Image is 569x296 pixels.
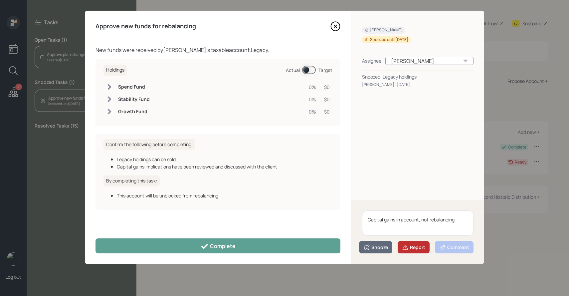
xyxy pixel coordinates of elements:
[397,82,410,88] div: [DATE]
[362,57,383,64] div: Assignee:
[117,156,332,163] div: Legacy holdings can be sold
[95,23,196,30] h4: Approve new funds for rebalancing
[201,242,236,250] div: Complete
[398,241,430,253] button: Report
[365,27,403,33] div: [PERSON_NAME]
[365,37,408,43] div: Snoozed until [DATE]
[118,109,150,115] h6: Growth Fund
[362,73,474,80] div: Snoozed: Legacy holdings
[324,96,330,103] div: $0
[363,244,388,251] div: Snooze
[435,241,474,253] button: Comment
[118,97,150,102] h6: Stability Fund
[286,67,300,74] div: Actual
[318,67,332,74] div: Target
[309,96,316,103] div: 0%
[309,108,316,115] div: 0%
[103,175,160,186] h6: By completing this task:
[402,244,425,251] div: Report
[103,65,127,76] h6: Holdings
[359,241,392,253] button: Snooze
[95,238,340,253] button: Complete
[117,163,332,170] div: Capital gains implications have been reviewed and discussed with the client
[324,108,330,115] div: $0
[118,84,150,90] h6: Spend Fund
[362,82,394,88] div: [PERSON_NAME]
[324,84,330,91] div: $0
[103,139,195,150] h6: Confirm the following before completing:
[309,84,316,91] div: 0%
[362,210,474,236] textarea: Capital gains in account, not rebalancing
[385,57,474,65] div: [PERSON_NAME]
[95,46,340,54] div: New funds were received by [PERSON_NAME] 's taxable account, Legacy .
[439,244,469,251] div: Comment
[117,192,332,199] div: This account will be unblocked from rebalancing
